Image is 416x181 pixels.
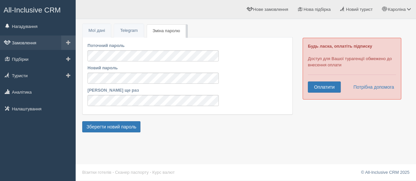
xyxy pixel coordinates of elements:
[303,38,401,100] div: Доступ для Вашої турагенції обмежено до внесення оплати
[346,7,373,12] span: Новий турист
[361,170,409,175] a: © All-Inclusive CRM 2025
[147,24,186,38] a: Зміна паролю
[112,170,114,175] span: ·
[152,170,175,175] a: Курс валют
[82,170,111,175] a: Візитки готелів
[0,0,75,18] a: All-Inclusive CRM
[87,65,219,71] label: Новий пароль
[253,7,288,12] span: Нове замовлення
[304,7,331,12] span: Нова підбірка
[308,81,341,93] a: Оплатити
[87,87,219,93] label: [PERSON_NAME] ще раз
[82,121,140,132] button: Зберегти новий пароль
[114,24,143,37] a: Telegram
[153,28,180,33] span: Зміна паролю
[115,170,149,175] a: Сканер паспорту
[87,42,219,49] label: Поточний пароль
[349,81,394,93] a: Потрібна допомога
[4,6,61,14] span: All-Inclusive CRM
[308,44,372,49] b: Будь ласка, оплатіть підписку
[150,170,151,175] span: ·
[83,24,111,37] a: Мої дані
[388,7,406,12] span: Кароліна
